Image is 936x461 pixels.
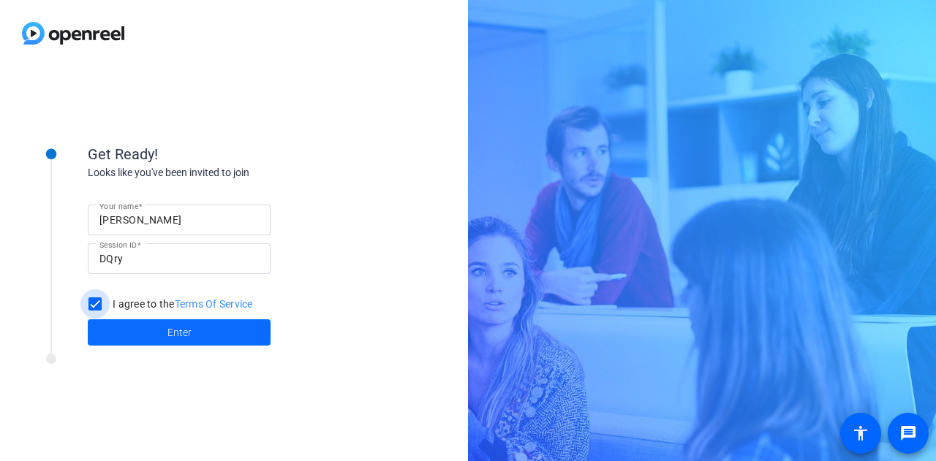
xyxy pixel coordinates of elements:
span: Enter [167,325,192,340]
label: I agree to the [110,297,253,311]
a: Terms Of Service [175,298,253,310]
mat-icon: accessibility [852,424,869,442]
button: Enter [88,319,271,346]
mat-label: Session ID [99,240,137,249]
div: Get Ready! [88,143,380,165]
mat-label: Your name [99,202,138,210]
mat-icon: message [899,424,917,442]
div: Looks like you've been invited to join [88,165,380,180]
